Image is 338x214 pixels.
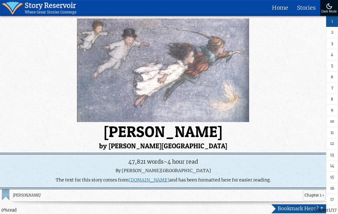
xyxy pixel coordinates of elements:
[330,141,334,147] span: 12
[325,3,333,10] img: Turn On Dark Mode
[329,208,330,213] span: 1
[326,38,338,49] a: 3
[25,2,76,10] div: Story Reservoir
[128,158,164,165] span: Word Count
[326,172,338,183] a: 15
[303,190,325,201] span: Chapter 1 ›
[326,105,338,116] a: 9
[331,96,333,102] span: 8
[330,186,334,191] span: 16
[331,74,333,80] span: 6
[271,204,326,213] a: Bookmark Here? ↑
[2,2,24,14] img: icon of book with waver spilling out.
[326,183,338,194] a: 16
[129,177,169,183] a: [DOMAIN_NAME]
[330,196,334,202] span: 17
[326,94,338,105] a: 8
[3,157,323,166] div: ~
[326,150,338,161] a: 13
[331,52,333,58] span: 4
[331,85,333,91] span: 7
[326,72,338,83] a: 6
[3,168,323,174] p: By [PERSON_NAME][GEOGRAPHIC_DATA]
[326,138,338,150] a: 12
[331,107,333,113] span: 9
[326,194,338,205] a: 17
[326,116,338,127] a: 10
[321,10,337,13] div: Dark Mode
[1,207,17,214] div: read
[331,63,333,69] span: 5
[278,205,324,212] span: Bookmark Here? ↑
[326,160,338,172] a: 14
[330,174,334,180] span: 15
[330,163,334,169] span: 14
[326,16,338,27] a: 1
[313,207,337,214] div: Chapter /17
[331,29,333,35] span: 2
[13,192,300,198] span: [PERSON_NAME]
[331,18,333,24] span: 1
[330,119,334,125] span: 10
[25,10,76,14] div: Where Great Stories Converge
[167,158,198,165] span: 4 hour read
[3,177,323,183] p: The text for this story comes from and has been formatted here for easier reading.
[331,41,333,47] span: 3
[1,208,8,213] span: 0%
[326,60,338,72] a: 5
[326,127,338,139] a: 11
[326,49,338,60] a: 4
[326,83,338,94] a: 7
[330,152,334,158] span: 13
[330,130,334,136] span: 11
[326,27,338,38] a: 2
